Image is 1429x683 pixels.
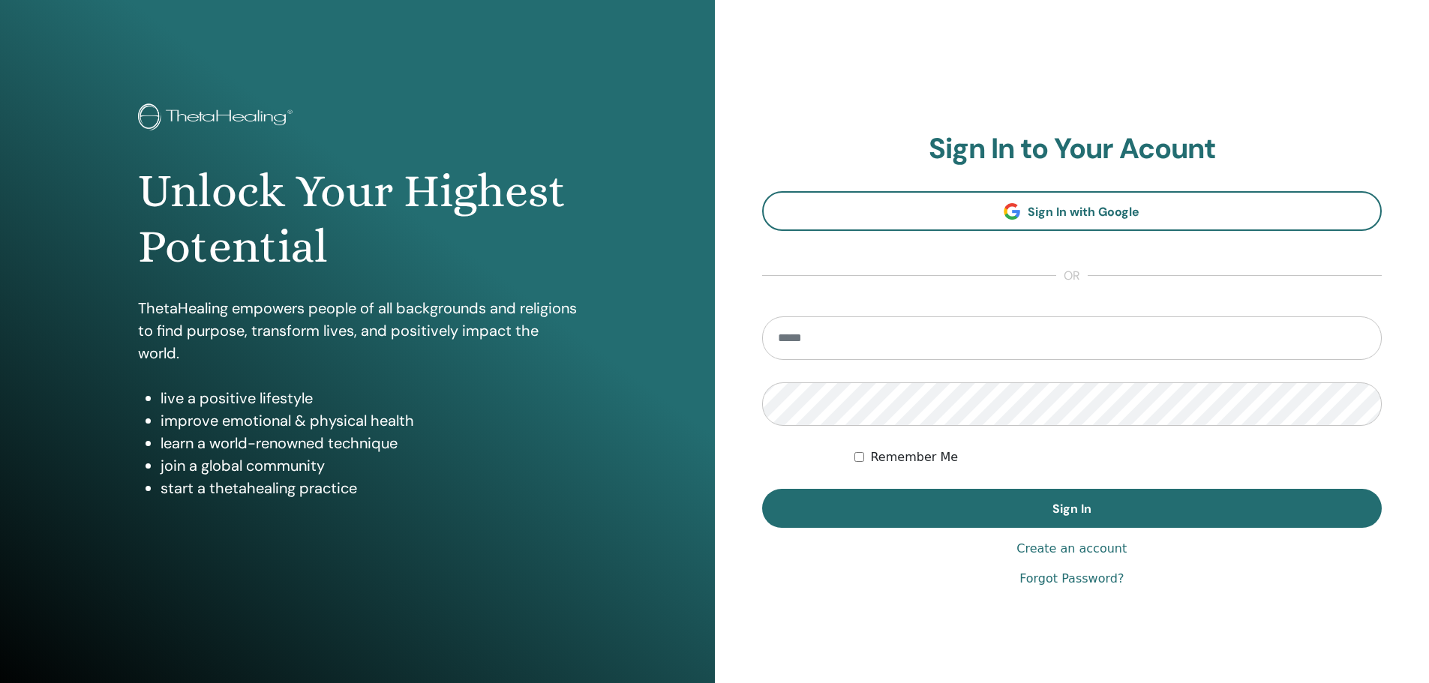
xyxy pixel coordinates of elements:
span: Sign In with Google [1028,204,1139,220]
p: ThetaHealing empowers people of all backgrounds and religions to find purpose, transform lives, a... [138,297,577,364]
a: Forgot Password? [1019,570,1124,588]
button: Sign In [762,489,1382,528]
h1: Unlock Your Highest Potential [138,163,577,275]
span: or [1056,267,1088,285]
a: Sign In with Google [762,191,1382,231]
h2: Sign In to Your Acount [762,132,1382,166]
label: Remember Me [870,448,958,466]
div: Keep me authenticated indefinitely or until I manually logout [854,448,1382,466]
li: improve emotional & physical health [161,409,577,432]
li: start a thetahealing practice [161,477,577,499]
li: learn a world-renowned technique [161,432,577,454]
a: Create an account [1016,540,1127,558]
span: Sign In [1052,501,1091,517]
li: join a global community [161,454,577,477]
li: live a positive lifestyle [161,387,577,409]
